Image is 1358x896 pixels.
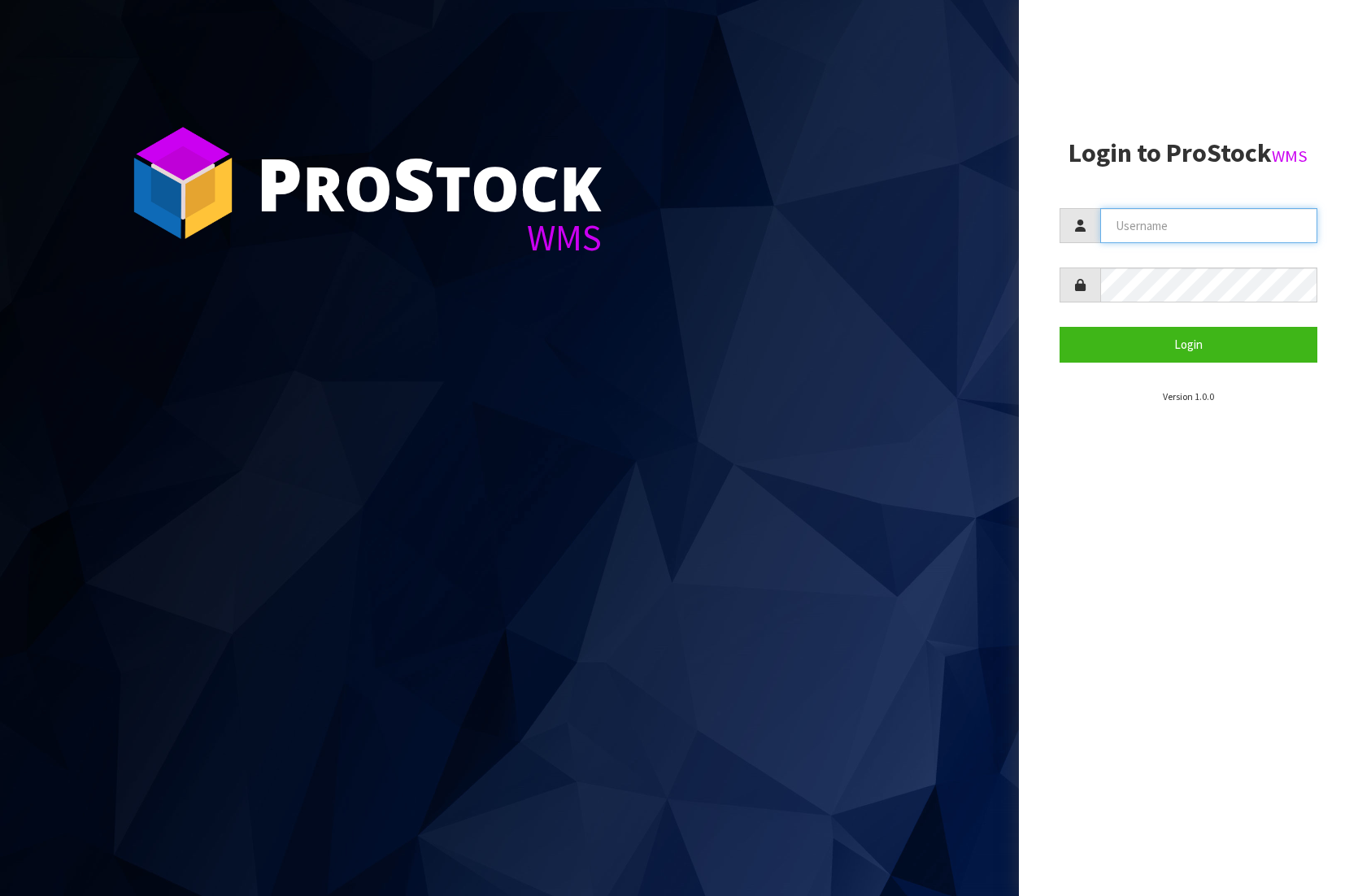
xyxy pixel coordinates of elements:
[1100,208,1318,243] input: Username
[1272,146,1308,167] small: WMS
[1163,390,1214,402] small: Version 1.0.0
[256,220,602,256] div: WMS
[393,133,435,233] span: S
[256,146,602,220] div: ro tock
[1060,327,1318,362] button: Login
[256,133,303,233] span: P
[122,122,244,244] img: ProStock Cube
[1060,139,1318,167] h2: Login to ProStock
